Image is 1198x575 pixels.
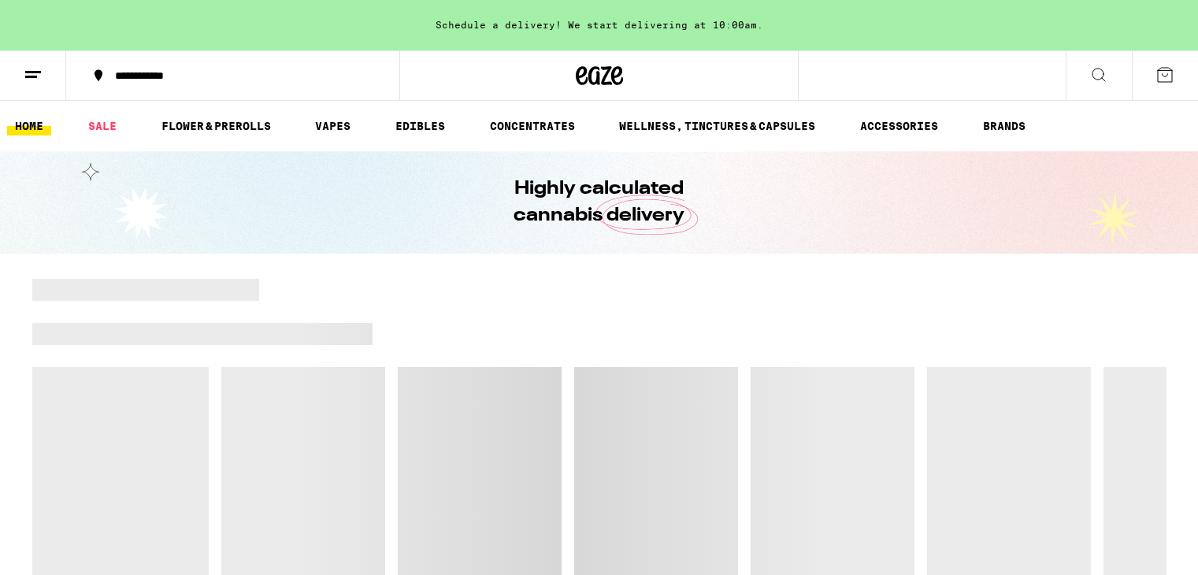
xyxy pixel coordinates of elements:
a: FLOWER & PREROLLS [154,117,279,135]
a: SALE [80,117,124,135]
a: ACCESSORIES [852,117,946,135]
a: BRANDS [975,117,1033,135]
h1: Highly calculated cannabis delivery [469,176,729,229]
a: HOME [7,117,51,135]
a: VAPES [307,117,358,135]
a: CONCENTRATES [482,117,583,135]
a: WELLNESS, TINCTURES & CAPSULES [611,117,823,135]
a: EDIBLES [388,117,453,135]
